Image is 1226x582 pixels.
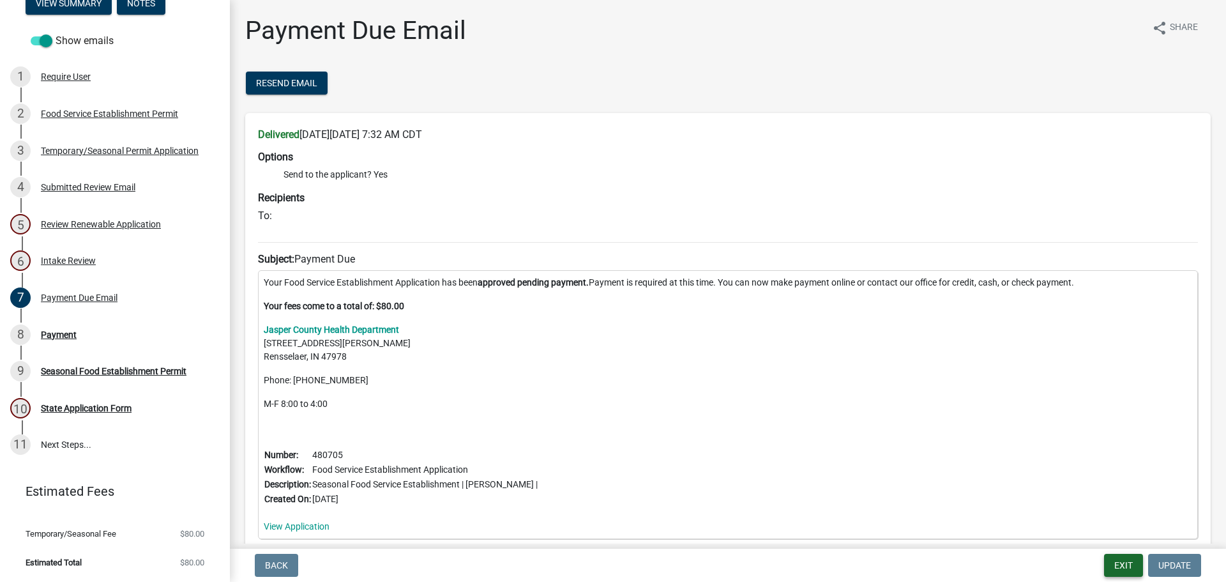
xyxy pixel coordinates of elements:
button: Exit [1104,554,1143,577]
a: Jasper County Health Department [264,325,399,335]
a: Estimated Fees [10,479,209,504]
h6: [DATE][DATE] 7:32 AM CDT [258,128,1198,141]
button: Back [255,554,298,577]
span: Resend Email [256,78,317,88]
button: Resend Email [246,72,328,95]
strong: approved pending payment. [478,277,589,287]
a: View Application [264,521,329,532]
b: Workflow: [264,464,304,475]
div: Intake Review [41,256,96,265]
strong: Your fees come to a total of: $80.00 [264,301,404,311]
div: 11 [10,434,31,455]
span: Back [265,560,288,571]
strong: Recipients [258,192,305,204]
span: $80.00 [180,530,204,538]
div: 1 [10,66,31,87]
p: Phone: [PHONE_NUMBER] [264,374,1192,387]
li: Send to the applicant? Yes [284,168,1198,181]
h6: Payment Due [258,253,1198,265]
button: Update [1148,554,1201,577]
div: 10 [10,398,31,418]
b: Number: [264,450,298,460]
div: 6 [10,250,31,271]
p: Your Food Service Establishment Application has been Payment is required at this time. You can no... [264,276,1192,289]
div: State Application Form [41,404,132,413]
td: [DATE] [312,492,538,507]
b: Description: [264,479,311,489]
div: Review Renewable Application [41,220,161,229]
i: share [1152,20,1167,36]
p: M-F 8:00 to 4:00 [264,397,1192,411]
div: Payment [41,330,77,339]
div: 9 [10,361,31,381]
strong: Options [258,151,293,163]
div: Seasonal Food Establishment Permit [41,367,186,376]
div: Payment Due Email [41,293,117,302]
h1: Payment Due Email [245,15,466,46]
div: 3 [10,141,31,161]
div: 8 [10,325,31,345]
div: 2 [10,103,31,124]
button: shareShare [1142,15,1208,40]
td: 480705 [312,448,538,463]
td: Food Service Establishment Application [312,463,538,477]
span: Estimated Total [26,558,82,567]
span: Temporary/Seasonal Fee [26,530,116,538]
strong: Delivered [258,128,299,141]
div: 4 [10,177,31,197]
strong: Subject: [258,253,294,265]
div: 7 [10,287,31,308]
label: Show emails [31,33,114,49]
span: $80.00 [180,558,204,567]
b: Created On: [264,494,311,504]
div: Submitted Review Email [41,183,135,192]
span: Share [1170,20,1198,36]
h6: To: [258,210,1198,222]
span: Update [1158,560,1191,571]
div: Temporary/Seasonal Permit Application [41,146,199,155]
p: [STREET_ADDRESS][PERSON_NAME] Rensselaer, IN 47978 [264,323,1192,364]
div: Food Service Establishment Permit [41,109,178,118]
div: 5 [10,214,31,234]
td: Seasonal Food Service Establishment | [PERSON_NAME] | [312,477,538,492]
div: Require User [41,72,91,81]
